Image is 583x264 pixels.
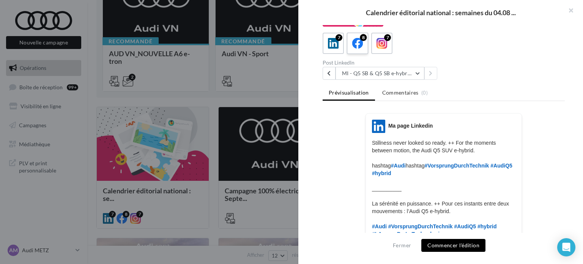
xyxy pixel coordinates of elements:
div: Open Intercom Messenger [557,238,575,256]
span: #Audi [391,163,406,169]
span: Commentaires [382,89,419,96]
button: Commencer l'édition [421,239,485,252]
span: #AudiQ5 [490,163,512,169]
div: 8 [360,34,367,41]
span: #AudiQ5 [454,223,476,229]
span: #VorsprungDurchTechnik [388,223,453,229]
span: #LAvanceParLaTechnologie [372,231,443,237]
div: Post LinkedIn [323,60,441,65]
div: 7 [384,34,391,41]
button: MI - Q5 SB & Q5 SB e-hybrid [336,67,424,80]
div: Ma page Linkedin [388,122,433,130]
span: #Audi [372,223,387,229]
span: #hybrid [372,170,391,176]
p: Stillness never looked so ready. ++ For the moments between motion, the Audi Q5 SUV e-hybrid.​ ​​... [372,139,515,238]
span: Calendrier éditorial national : semaines du 04.08 ... [366,9,516,16]
div: 7 [336,34,342,41]
span: #hybrid [477,223,497,229]
span: #VorsprungDurchTechnik [425,163,489,169]
span: (0) [421,90,428,96]
button: Fermer [390,241,414,250]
